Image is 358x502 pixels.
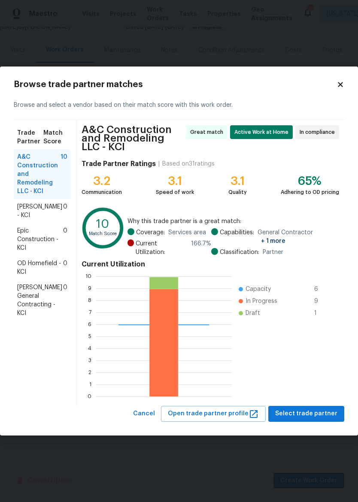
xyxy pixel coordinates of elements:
[88,370,91,375] text: 2
[17,227,63,252] span: Epic Construction - KCI
[85,274,91,279] text: 10
[156,160,162,168] div: |
[191,239,211,257] span: 166.7 %
[88,346,91,351] text: 4
[268,406,344,422] button: Select trade partner
[162,160,215,168] div: Based on 31 ratings
[88,358,91,363] text: 3
[88,298,91,303] text: 8
[234,128,292,136] span: Active Work at Home
[17,129,43,146] span: Trade Partner
[156,177,194,185] div: 3.1
[88,394,91,399] text: 0
[63,203,67,220] span: 0
[168,408,259,419] span: Open trade partner profile
[14,91,344,120] div: Browse and select a vendor based on their match score with this work order.
[133,408,155,419] span: Cancel
[88,334,91,339] text: 5
[127,217,339,226] span: Why this trade partner is a great match:
[314,309,328,318] span: 1
[89,231,117,236] text: Match Score
[82,160,156,168] h4: Trade Partner Ratings
[82,125,183,151] span: A&C Construction and Remodeling LLC - KCI
[261,238,285,244] span: + 1 more
[88,286,91,291] text: 9
[17,283,63,318] span: [PERSON_NAME] General Contracting - KCI
[220,248,259,257] span: Classification:
[263,248,283,257] span: Partner
[228,188,247,197] div: Quality
[258,228,339,245] span: General Contractor
[82,188,122,197] div: Communication
[43,129,67,146] span: Match Score
[228,177,247,185] div: 3.1
[220,228,254,245] span: Capabilities:
[168,228,206,237] span: Services area
[275,408,337,419] span: Select trade partner
[96,219,109,230] text: 10
[14,80,337,89] h2: Browse trade partner matches
[82,260,339,269] h4: Current Utilization
[156,188,194,197] div: Speed of work
[246,309,260,318] span: Draft
[61,153,67,196] span: 10
[63,259,67,276] span: 0
[300,128,338,136] span: In compliance
[63,227,67,252] span: 0
[281,188,339,197] div: Adhering to OD pricing
[246,297,277,305] span: In Progress
[63,283,67,318] span: 0
[130,406,158,422] button: Cancel
[17,203,63,220] span: [PERSON_NAME] - KCI
[161,406,266,422] button: Open trade partner profile
[88,322,91,327] text: 6
[17,153,61,196] span: A&C Construction and Remodeling LLC - KCI
[190,128,227,136] span: Great match
[246,285,271,293] span: Capacity
[17,259,63,276] span: OD Homefield - KCI
[281,177,339,185] div: 65%
[136,239,188,257] span: Current Utilization:
[314,297,328,305] span: 9
[136,228,165,237] span: Coverage:
[89,310,91,315] text: 7
[89,382,91,387] text: 1
[314,285,328,293] span: 6
[82,177,122,185] div: 3.2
